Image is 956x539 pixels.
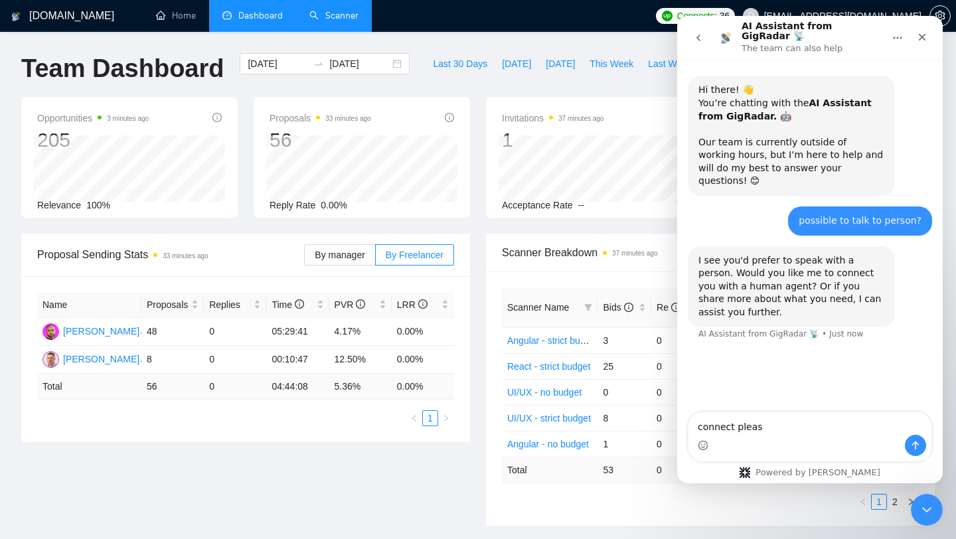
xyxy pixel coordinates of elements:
span: dashboard [222,11,232,20]
a: React - strict budget [507,361,590,372]
td: 0 [651,457,705,483]
span: left [410,414,418,422]
span: 100% [86,200,110,210]
iframe: To enrich screen reader interactions, please activate Accessibility in Grammarly extension settings [911,494,943,526]
time: 33 minutes ago [163,252,208,260]
a: 1 [423,411,438,425]
img: logo [11,6,21,27]
li: 1 [871,494,887,510]
button: Last Week [641,53,699,74]
a: homeHome [156,10,196,21]
td: 12.50% [329,346,392,374]
span: Reply Rate [270,200,315,210]
span: Proposals [270,110,371,126]
li: 1 [422,410,438,426]
td: 25 [597,353,651,379]
span: user [746,11,756,21]
span: Replies [209,297,251,312]
td: 0 [651,353,705,379]
time: 33 minutes ago [325,115,370,122]
td: 8 [141,346,204,374]
td: 0.00% [392,346,454,374]
td: 0 [651,327,705,353]
td: 0 [204,318,266,346]
img: YK [42,323,59,340]
li: 2 [887,494,903,510]
span: info-circle [624,303,633,312]
span: info-circle [445,113,454,122]
td: 0 [651,379,705,405]
td: 04:44:08 [266,374,329,400]
span: Relevance [37,200,81,210]
a: YK[PERSON_NAME] [42,325,139,336]
time: 3 minutes ago [107,115,149,122]
input: Start date [248,56,308,71]
li: Previous Page [855,494,871,510]
td: 0.00% [392,318,454,346]
iframe: To enrich screen reader interactions, please activate Accessibility in Grammarly extension settings [677,16,943,483]
button: right [903,494,919,510]
li: Next Page [903,494,919,510]
h1: Team Dashboard [21,53,224,84]
a: UI/UX - no budget [507,387,582,398]
td: 3 [597,327,651,353]
a: Angular - no budget [507,439,589,449]
button: left [855,494,871,510]
span: filter [584,303,592,311]
td: 4.17% [329,318,392,346]
th: Replies [204,292,266,318]
div: [PERSON_NAME] [63,324,139,339]
div: [PERSON_NAME] [63,352,139,366]
span: to [313,58,324,69]
div: 205 [37,127,149,153]
td: 53 [597,457,651,483]
a: Angular - strict budget [507,335,598,346]
span: LRR [397,299,428,310]
span: Proposals [147,297,189,312]
img: RY [42,351,59,368]
span: By manager [315,250,364,260]
td: 8 [597,405,651,431]
time: 37 minutes ago [612,250,657,257]
td: 5.36 % [329,374,392,400]
span: This Week [590,56,633,71]
td: 0 [651,405,705,431]
span: Acceptance Rate [502,200,573,210]
span: Proposal Sending Stats [37,246,304,263]
img: upwork-logo.png [662,11,673,21]
span: setting [930,11,950,21]
span: right [907,498,915,506]
td: 05:29:41 [266,318,329,346]
span: right [442,414,450,422]
div: 56 [270,127,371,153]
span: PVR [335,299,366,310]
button: setting [929,5,951,27]
span: info-circle [671,303,680,312]
input: End date [329,56,390,71]
td: 0 [597,379,651,405]
button: This Week [582,53,641,74]
time: 37 minutes ago [558,115,603,122]
span: Last 30 Days [433,56,487,71]
td: 00:10:47 [266,346,329,374]
span: swap-right [313,58,324,69]
div: 1 [502,127,603,153]
span: Opportunities [37,110,149,126]
span: Dashboard [238,10,283,21]
a: searchScanner [309,10,358,21]
span: Bids [603,302,633,313]
th: Proposals [141,292,204,318]
button: right [438,410,454,426]
span: info-circle [418,299,428,309]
